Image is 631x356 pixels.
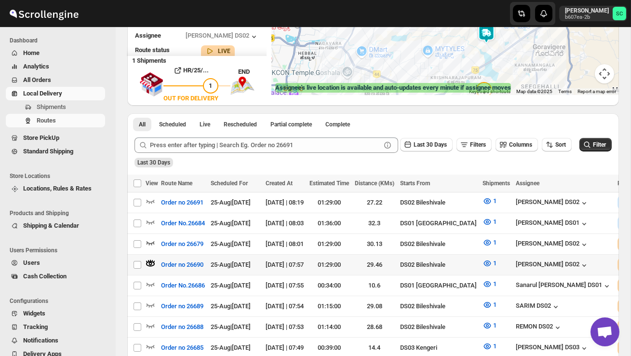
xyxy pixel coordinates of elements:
span: Created At [266,180,293,187]
div: 27.22 [355,198,394,207]
span: Last 30 Days [414,141,447,148]
a: Terms (opens in new tab) [558,89,572,94]
div: END [238,67,267,77]
button: Shipments [6,100,105,114]
span: Last 30 Days [137,159,170,166]
img: trip_end.png [230,77,255,95]
div: 30.13 [355,239,394,249]
span: 1 [493,260,497,267]
div: 01:15:00 [309,301,349,311]
b: LIVE [218,48,231,55]
div: [DATE] | 08:01 [266,239,304,249]
button: Order no 26689 [155,299,209,314]
button: 1 [477,276,502,292]
div: [DATE] | 07:49 [266,343,304,353]
button: Order no 26691 [155,195,209,210]
span: Products and Shipping [10,209,109,217]
span: Store Locations [10,172,109,180]
span: Order no 26688 [161,322,203,332]
div: 29.46 [355,260,394,270]
div: OUT FOR DELIVERY [163,94,218,103]
div: [DATE] | 08:19 [266,198,304,207]
span: Live [200,121,210,128]
input: Press enter after typing | Search Eg. Order no 26691 [150,137,381,153]
button: Shipping & Calendar [6,219,105,233]
div: DS01 [GEOGRAPHIC_DATA] [400,219,477,228]
span: 25-Aug | [DATE] [211,282,251,289]
span: Configurations [10,297,109,305]
text: SC [616,11,623,17]
div: REMON DS02 [516,323,563,332]
div: 01:29:00 [309,198,349,207]
span: Complete [325,121,350,128]
div: DS02 Bileshivale [400,239,477,249]
span: 25-Aug | [DATE] [211,240,251,247]
div: 00:39:00 [309,343,349,353]
span: Estimated Time [309,180,349,187]
button: User menu [559,6,627,21]
div: 32.3 [355,219,394,228]
span: Standard Shipping [23,148,73,155]
button: HR/25/... [163,63,218,78]
button: [PERSON_NAME] DS01 [516,219,589,229]
span: 25-Aug | [DATE] [211,261,251,268]
span: 25-Aug | [DATE] [211,302,251,310]
button: 1 [477,193,502,209]
span: Widgets [23,310,45,317]
div: 01:14:00 [309,322,349,332]
button: [PERSON_NAME] DS02 [516,198,589,208]
span: 1 [493,342,497,350]
div: [DATE] | 07:55 [266,281,304,290]
button: Tracking [6,320,105,334]
span: Sanjay chetri [613,7,626,20]
span: Tracking [23,323,48,330]
span: Map data ©2025 [516,89,552,94]
button: Cash Collection [6,270,105,283]
span: Locations, Rules & Rates [23,185,92,192]
span: Order no 26679 [161,239,203,249]
div: [PERSON_NAME] DS03 [516,343,589,353]
p: b607ea-2b [565,14,609,20]
div: Sanarul [PERSON_NAME] DS01 [516,281,612,291]
span: Shipping & Calendar [23,222,79,229]
button: Notifications [6,334,105,347]
button: Analytics [6,60,105,73]
a: Report a map error [577,89,616,94]
div: 00:34:00 [309,281,349,290]
span: Rescheduled [224,121,257,128]
span: Order no 26691 [161,198,203,207]
div: DS02 Bileshivale [400,301,477,311]
span: Scheduled For [211,180,248,187]
span: 1 [493,322,497,329]
span: Users [23,259,40,266]
span: Store PickUp [23,134,59,141]
span: Shipments [37,103,66,110]
span: Local Delivery [23,90,62,97]
button: 1 [477,214,502,230]
b: 1 Shipments [127,52,166,64]
button: 1 [477,235,502,250]
div: 10.6 [355,281,394,290]
button: All routes [133,118,151,131]
span: Cash Collection [23,273,67,280]
button: 1 [477,318,502,333]
button: LIVE [205,46,231,56]
div: [PERSON_NAME] DS02 [186,32,259,41]
button: Order No.26686 [155,278,211,293]
span: 25-Aug | [DATE] [211,219,251,227]
span: Order No.26686 [161,281,205,290]
div: [DATE] | 07:57 [266,260,304,270]
div: 01:36:00 [309,219,349,228]
button: Sort [542,138,572,151]
div: 28.68 [355,322,394,332]
button: Order no 26685 [155,340,209,356]
span: 1 [493,218,497,225]
button: Map camera controls [595,64,614,83]
button: Widgets [6,307,105,320]
button: Order no 26690 [155,257,209,273]
a: Open chat [591,317,619,346]
span: Order no 26685 [161,343,203,353]
span: 1 [209,82,213,89]
div: [PERSON_NAME] DS02 [516,240,589,249]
